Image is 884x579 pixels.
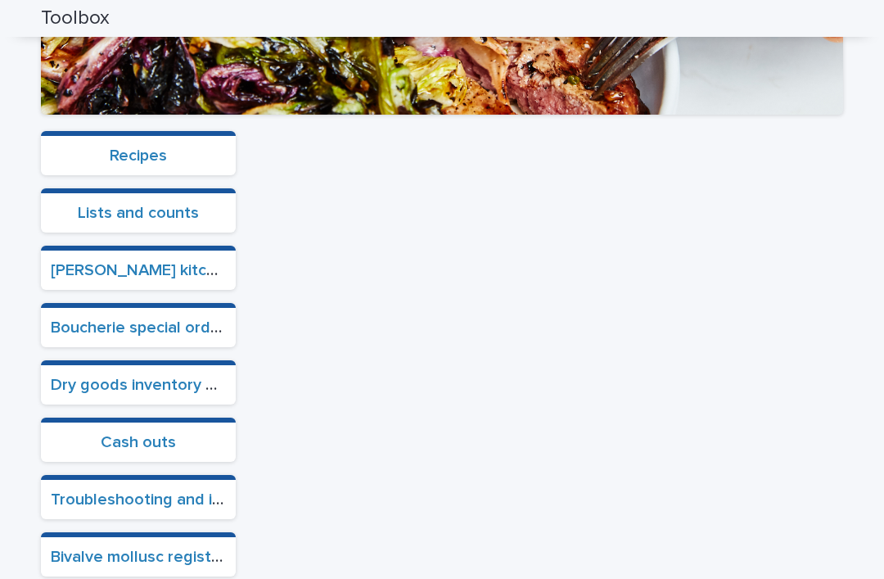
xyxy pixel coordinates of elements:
[101,434,176,450] a: Cash outs
[51,262,301,278] a: [PERSON_NAME] kitchen ordering
[41,7,110,30] h2: Toolbox
[110,147,167,164] a: Recipes
[51,319,234,336] a: Boucherie special orders
[51,377,300,393] a: Dry goods inventory and ordering
[51,549,227,565] a: Bivalve mollusc register
[78,205,199,221] a: Lists and counts
[51,491,295,508] a: Troubleshooting and instructions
